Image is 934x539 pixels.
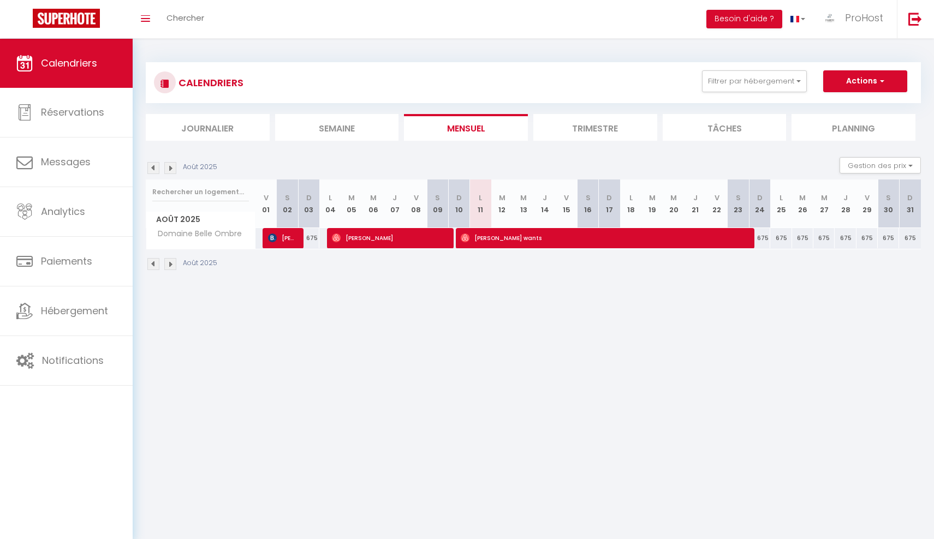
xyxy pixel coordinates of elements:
span: Domaine Belle Ombre [148,228,245,240]
button: Filtrer par hébergement [702,70,807,92]
th: 11 [470,179,491,228]
th: 31 [899,179,921,228]
th: 23 [728,179,749,228]
span: Août 2025 [146,212,255,227]
abbr: J [693,193,698,203]
abbr: M [348,193,355,203]
abbr: D [757,193,763,203]
li: Trimestre [533,114,657,141]
th: 06 [362,179,384,228]
abbr: V [264,193,269,203]
div: 675 [856,228,878,248]
th: 17 [599,179,620,228]
div: 675 [878,228,899,248]
span: Messages [41,155,91,169]
th: 10 [448,179,469,228]
abbr: J [843,193,848,203]
span: Chercher [166,12,204,23]
span: Hébergement [41,304,108,318]
th: 08 [406,179,427,228]
abbr: V [414,193,419,203]
abbr: L [629,193,633,203]
span: [PERSON_NAME] [332,227,445,248]
img: ... [822,10,838,26]
abbr: S [435,193,440,203]
th: 18 [620,179,641,228]
abbr: M [499,193,505,203]
th: 01 [255,179,277,228]
th: 25 [770,179,792,228]
abbr: D [606,193,612,203]
span: Notifications [42,354,104,367]
th: 27 [813,179,835,228]
abbr: M [799,193,806,203]
abbr: M [821,193,828,203]
div: 675 [792,228,813,248]
abbr: M [649,193,656,203]
span: Analytics [41,205,85,218]
abbr: S [285,193,290,203]
p: Août 2025 [183,162,217,172]
th: 15 [556,179,577,228]
img: logout [908,12,922,26]
abbr: V [564,193,569,203]
th: 04 [319,179,341,228]
th: 20 [663,179,685,228]
th: 12 [491,179,513,228]
div: 675 [770,228,792,248]
abbr: M [520,193,527,203]
button: Actions [823,70,907,92]
th: 29 [856,179,878,228]
span: [PERSON_NAME] wants [461,227,745,248]
div: 675 [813,228,835,248]
th: 16 [577,179,598,228]
th: 02 [277,179,298,228]
abbr: S [586,193,591,203]
abbr: M [370,193,377,203]
abbr: L [479,193,482,203]
abbr: D [306,193,312,203]
th: 09 [427,179,448,228]
li: Semaine [275,114,399,141]
li: Planning [792,114,915,141]
span: [PERSON_NAME] [268,227,296,248]
abbr: M [670,193,677,203]
abbr: V [865,193,870,203]
abbr: D [456,193,462,203]
h3: CALENDRIERS [176,70,243,95]
abbr: V [715,193,719,203]
li: Mensuel [404,114,528,141]
abbr: L [780,193,783,203]
div: 675 [298,228,319,248]
abbr: D [907,193,913,203]
span: ProHost [845,11,883,25]
th: 21 [685,179,706,228]
div: 675 [899,228,921,248]
span: Calendriers [41,56,97,70]
button: Besoin d'aide ? [706,10,782,28]
th: 19 [641,179,663,228]
abbr: S [886,193,891,203]
button: Gestion des prix [840,157,921,173]
abbr: J [392,193,397,203]
abbr: S [736,193,741,203]
li: Tâches [663,114,787,141]
th: 05 [341,179,362,228]
th: 24 [749,179,770,228]
input: Rechercher un logement... [152,182,249,202]
th: 03 [298,179,319,228]
th: 30 [878,179,899,228]
abbr: J [543,193,547,203]
span: Paiements [41,254,92,268]
th: 07 [384,179,405,228]
th: 14 [534,179,556,228]
p: Août 2025 [183,258,217,268]
div: 675 [835,228,856,248]
img: Super Booking [33,9,100,28]
th: 13 [513,179,534,228]
th: 26 [792,179,813,228]
div: 675 [749,228,770,248]
li: Journalier [146,114,270,141]
th: 28 [835,179,856,228]
abbr: L [329,193,332,203]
